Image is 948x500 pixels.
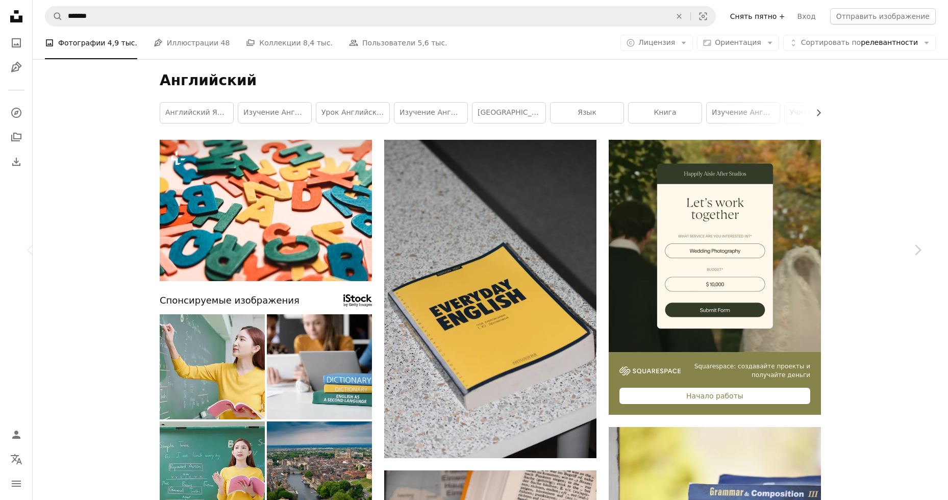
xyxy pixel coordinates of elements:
ya-tr-span: 5,6 тыс. [417,39,447,47]
img: крупный план нескольких деревянных букв [160,140,372,281]
a: Squarespace: создавайте проекты и получайте деньгиНачало работы [609,140,821,415]
ya-tr-span: Английский [160,72,257,89]
ya-tr-span: [GEOGRAPHIC_DATA] [478,108,553,116]
ya-tr-span: Спонсируемые изображения [160,295,300,306]
button: Поиск Unsplash [45,7,63,26]
ya-tr-span: Пользователи [362,37,415,48]
ya-tr-span: изучение английского языка [400,108,511,116]
ya-tr-span: Вход [797,12,816,20]
ya-tr-span: Лицензия [638,38,675,46]
button: Лицензия [620,35,693,51]
ya-tr-span: урок английского языка [321,108,414,116]
img: Повседневная книга по английскому языку [384,140,596,458]
ya-tr-span: Снять пятно + [730,12,785,20]
ya-tr-span: книга [654,108,676,116]
ya-tr-span: учите английский [790,108,859,116]
a: учите английский [785,103,858,123]
a: Фото [6,33,27,53]
ya-tr-span: Отправить изображение [836,12,930,20]
ya-tr-span: изучение английского языка [243,108,355,116]
a: [GEOGRAPHIC_DATA] [472,103,545,123]
a: Вход [791,8,822,24]
button: Визуальный поиск [691,7,715,26]
a: английский язык [160,103,233,123]
a: История загрузок [6,152,27,172]
ya-tr-span: Ориентация [715,38,761,46]
img: file-1747939393036-2c53a76c450aimage [609,140,821,352]
a: урок английского языка [316,103,389,123]
button: Ориентация [697,35,779,51]
a: изучение английского языка [238,103,311,123]
ya-tr-span: 8,4 тыс. [303,39,333,47]
ya-tr-span: Squarespace: создавайте проекты и получайте деньги [694,363,810,379]
a: крупный план нескольких деревянных букв [160,206,372,215]
a: Иллюстрации 48 [154,27,230,59]
ya-tr-span: Иллюстрации [167,37,218,48]
a: Повседневная книга по английскому языку [384,294,596,303]
ya-tr-span: релевантности [861,38,918,46]
img: file-1747939142011-51e5cc87e3c9 [619,366,681,376]
ya-tr-span: Начало работы [686,392,743,400]
a: Исследовать [6,103,27,123]
ya-tr-span: изучение английского языка [712,108,823,116]
a: Войдите в систему / Зарегистрируйтесь [6,424,27,445]
ya-tr-span: Коллекции [259,37,301,48]
a: Снять пятно + [724,8,791,24]
button: Меню [6,473,27,494]
img: Азиатская учительница дает урок английского языка [160,314,265,419]
img: Учебники на школьном столе [267,314,372,419]
button: Язык [6,449,27,469]
a: книга [629,103,702,123]
a: изучение английского языка [707,103,780,123]
button: Очистить [668,7,690,26]
ya-tr-span: английский язык [165,108,231,116]
ya-tr-span: Сортировать по [801,38,861,46]
a: язык [551,103,623,123]
button: прокрутите список вправо [809,103,821,123]
button: Сортировать порелевантности [783,35,936,51]
ya-tr-span: язык [578,108,596,116]
a: Иллюстрации [6,57,27,78]
a: изучение английского языка [394,103,467,123]
button: Отправить изображение [830,8,936,24]
a: Далее [887,201,948,299]
ya-tr-span: 48 [221,39,230,47]
a: Пользователи 5,6 тыс. [349,27,447,59]
form: Поиск визуальных элементов по всему сайту [45,6,716,27]
a: Коллекции 8,4 тыс. [246,27,333,59]
a: Коллекции [6,127,27,147]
